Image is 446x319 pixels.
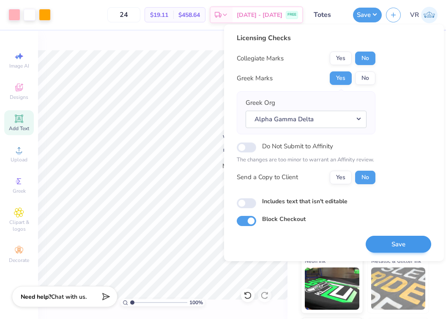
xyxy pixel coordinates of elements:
[107,7,140,22] input: – –
[11,156,27,163] span: Upload
[13,188,26,194] span: Greek
[189,299,203,306] span: 100 %
[355,171,375,184] button: No
[410,7,438,23] a: VR
[178,11,200,19] span: $458.64
[4,219,34,232] span: Clipart & logos
[410,10,419,20] span: VR
[237,74,273,83] div: Greek Marks
[262,215,306,224] label: Block Checkout
[237,11,282,19] span: [DATE] - [DATE]
[366,236,431,253] button: Save
[237,172,298,182] div: Send a Copy to Client
[421,7,438,23] img: Val Rhey Lodueta
[237,33,375,43] div: Licensing Checks
[330,52,352,65] button: Yes
[237,54,284,63] div: Collegiate Marks
[10,94,28,101] span: Designs
[355,52,375,65] button: No
[21,293,51,301] strong: Need help?
[9,125,29,132] span: Add Text
[305,267,359,310] img: Neon Ink
[355,71,375,85] button: No
[353,8,382,22] button: Save
[237,156,375,164] p: The changes are too minor to warrant an Affinity review.
[330,71,352,85] button: Yes
[51,293,87,301] span: Chat with us.
[307,6,349,23] input: Untitled Design
[246,111,367,128] button: Alpha Gamma Delta
[371,267,426,310] img: Metallic & Glitter Ink
[246,98,275,108] label: Greek Org
[150,11,168,19] span: $19.11
[262,197,347,206] label: Includes text that isn't editable
[9,63,29,69] span: Image AI
[9,257,29,264] span: Decorate
[287,12,296,18] span: FREE
[330,171,352,184] button: Yes
[262,141,333,152] label: Do Not Submit to Affinity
